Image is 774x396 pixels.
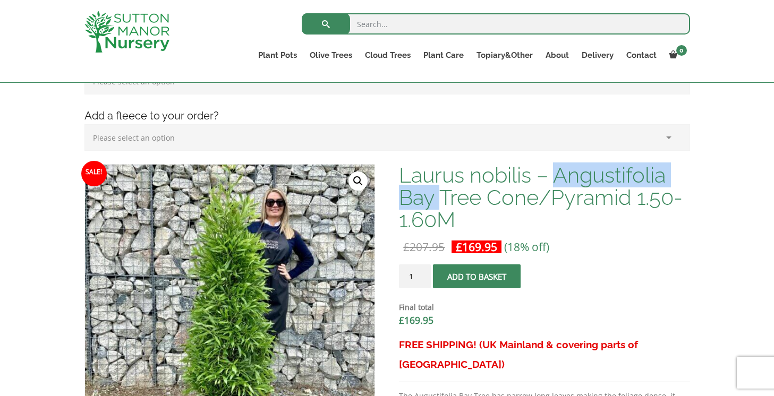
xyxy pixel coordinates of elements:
[359,48,417,63] a: Cloud Trees
[456,239,462,254] span: £
[303,48,359,63] a: Olive Trees
[470,48,539,63] a: Topiary&Other
[76,108,698,124] h4: Add a fleece to your order?
[663,48,690,63] a: 0
[81,161,107,186] span: Sale!
[399,314,433,326] bdi: 169.95
[348,171,368,191] a: View full-screen image gallery
[539,48,575,63] a: About
[433,264,521,288] button: Add to basket
[456,239,497,254] bdi: 169.95
[252,48,303,63] a: Plant Pots
[620,48,663,63] a: Contact
[575,48,620,63] a: Delivery
[403,239,410,254] span: £
[399,314,404,326] span: £
[417,48,470,63] a: Plant Care
[399,335,690,374] h3: FREE SHIPPING! (UK Mainland & covering parts of [GEOGRAPHIC_DATA])
[399,164,690,231] h1: Laurus nobilis – Angustifolia Bay Tree Cone/Pyramid 1.50-1.60M
[302,13,690,35] input: Search...
[84,11,169,53] img: logo
[399,301,690,314] dt: Final total
[399,264,431,288] input: Product quantity
[403,239,445,254] bdi: 207.95
[504,239,549,254] span: (18% off)
[676,45,687,56] span: 0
